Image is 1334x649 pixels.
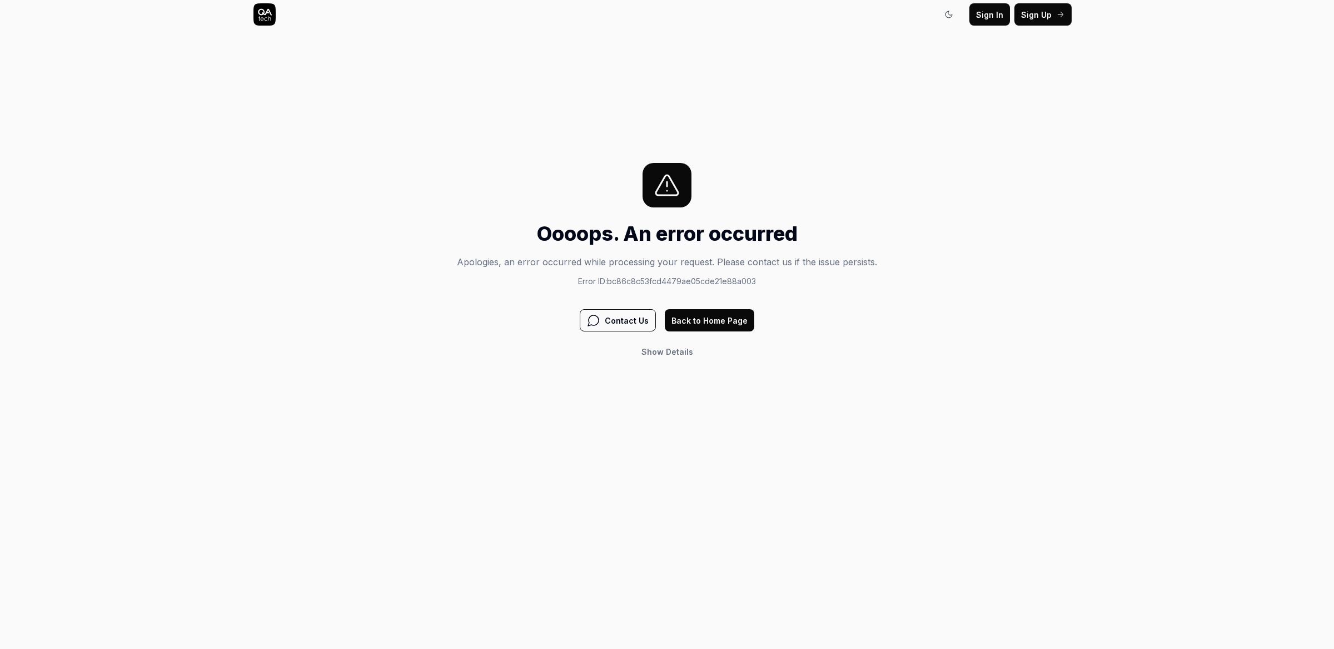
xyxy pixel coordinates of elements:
button: Show Details [635,340,700,363]
button: Sign Up [1014,3,1072,26]
p: Apologies, an error occurred while processing your request. Please contact us if the issue persists. [457,255,877,269]
span: Sign In [976,9,1003,21]
span: Sign Up [1021,9,1052,21]
span: Details [666,347,693,356]
p: Error ID: bc86c8c53fcd4479ae05cde21e88a003 [457,275,877,287]
button: Sign In [969,3,1010,26]
span: Show [641,347,664,356]
button: Contact Us [580,309,656,331]
button: Back to Home Page [665,309,754,331]
h1: Oooops. An error occurred [457,219,877,249]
